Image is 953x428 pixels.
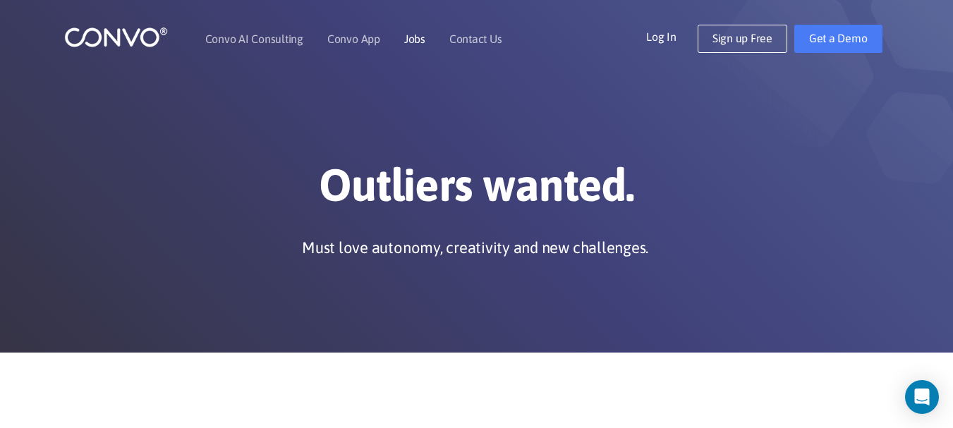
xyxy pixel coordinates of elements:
a: Contact Us [449,33,502,44]
p: Must love autonomy, creativity and new challenges. [302,237,648,258]
a: Sign up Free [698,25,787,53]
a: Get a Demo [794,25,882,53]
a: Convo App [327,33,380,44]
div: Open Intercom Messenger [905,380,939,414]
h1: Outliers wanted. [85,158,868,223]
img: logo_1.png [64,26,168,48]
a: Convo AI Consulting [205,33,303,44]
a: Log In [646,25,698,47]
a: Jobs [404,33,425,44]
